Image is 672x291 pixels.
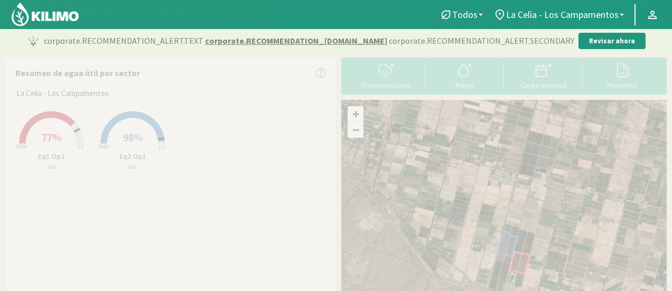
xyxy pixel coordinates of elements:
p: Resumen de agua útil por sector [15,67,140,79]
span: corporate.RECOMMENDATION_ALERT.SECONDARY [389,34,574,47]
button: Riego [425,61,504,89]
span: corporate.RECOMMENDATION_[DOMAIN_NAME] [205,34,387,47]
tspan: CC [158,143,166,151]
span: 77% [42,130,61,144]
p: corporate.RECOMMENDATION_ALERT.TEXT [44,34,574,47]
div: Precipitaciones [350,81,422,89]
a: Zoom in [348,106,363,122]
button: Carga mensual [504,61,583,89]
p: Revisar ahora [589,36,635,46]
span: La Celia - Los Campamentos [506,9,619,20]
span: Todos [452,9,478,20]
tspan: PMP [98,143,108,151]
button: Reportes [583,61,661,89]
div: Riego [428,81,501,89]
p: Vid [11,163,92,172]
span: La Celia - Los Campamentos [16,88,109,100]
div: Carga mensual [507,81,580,89]
p: Eq1 Op2 [11,151,92,162]
button: Revisar ahora [578,33,646,50]
a: Zoom out [348,122,363,138]
div: Reportes [586,81,658,89]
tspan: CC [78,143,85,151]
span: 98% [123,130,143,144]
p: Eq2 Op1 [92,151,173,162]
p: Vid [92,163,173,172]
button: Precipitaciones [347,61,425,89]
tspan: PMP [16,143,27,151]
img: Kilimo [11,2,80,27]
